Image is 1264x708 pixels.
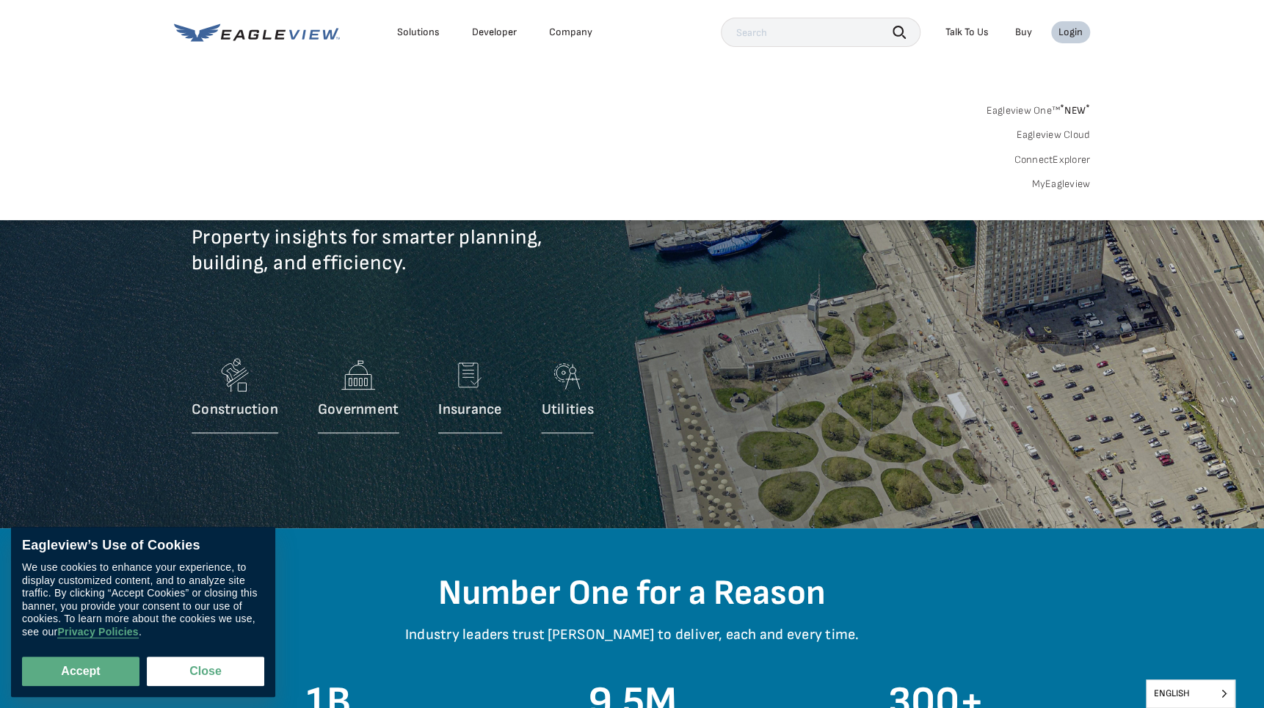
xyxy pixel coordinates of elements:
[192,225,720,298] p: Property insights for smarter planning, building, and efficiency.
[318,353,399,441] a: Government
[438,401,501,419] p: Insurance
[541,353,593,441] a: Utilities
[57,626,138,638] a: Privacy Policies
[1146,679,1235,708] aside: Language selected: English
[147,657,264,686] button: Close
[945,26,989,39] div: Talk To Us
[22,538,264,554] div: Eagleview’s Use of Cookies
[192,401,278,419] p: Construction
[986,100,1090,117] a: Eagleview One™*NEW*
[192,353,278,441] a: Construction
[1031,178,1090,191] a: MyEagleview
[1060,104,1090,117] span: NEW
[1016,128,1090,142] a: Eagleview Cloud
[318,401,399,419] p: Government
[22,561,264,638] div: We use cookies to enhance your experience, to display customized content, and to analyze site tra...
[438,353,501,441] a: Insurance
[1058,26,1083,39] div: Login
[1015,26,1032,39] a: Buy
[1147,680,1234,707] span: English
[721,18,920,47] input: Search
[549,26,592,39] div: Company
[203,572,1061,615] h2: Number One for a Reason
[397,26,440,39] div: Solutions
[472,26,517,39] a: Developer
[203,626,1061,666] p: Industry leaders trust [PERSON_NAME] to deliver, each and every time.
[1014,153,1090,167] a: ConnectExplorer
[541,401,593,419] p: Utilities
[22,657,139,686] button: Accept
